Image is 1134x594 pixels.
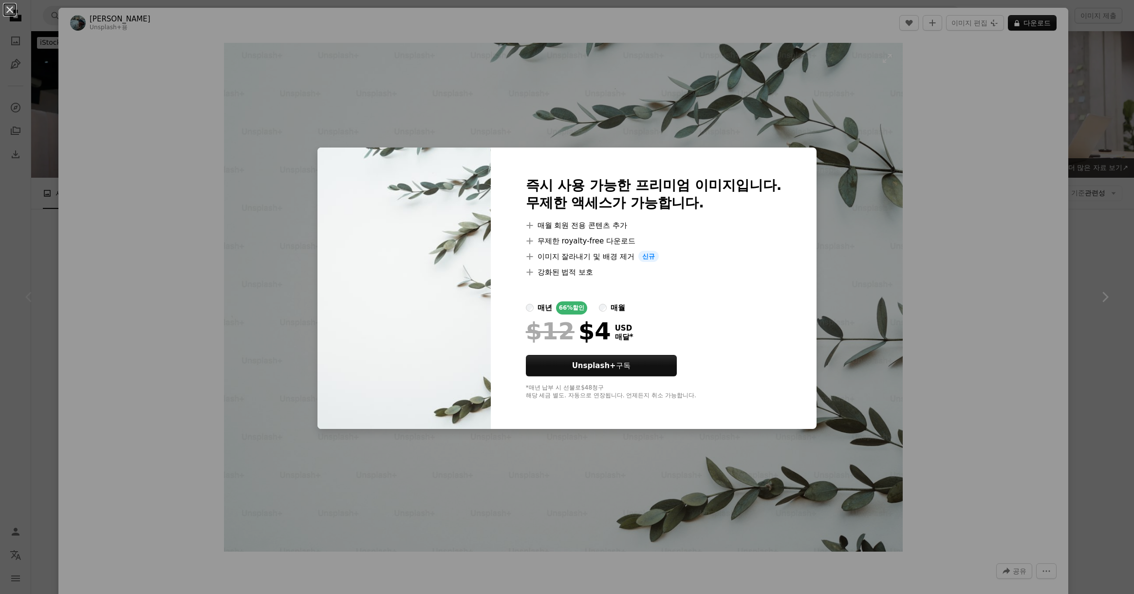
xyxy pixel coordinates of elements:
input: 매년66%할인 [526,304,534,312]
div: *매년 납부 시 선불로 $48 청구 해당 세금 별도. 자동으로 연장됩니다. 언제든지 취소 가능합니다. [526,384,782,400]
li: 강화된 법적 보호 [526,266,782,278]
div: $4 [526,318,611,344]
button: Unsplash+구독 [526,355,677,376]
div: 매년 [538,302,552,314]
li: 이미지 잘라내기 및 배경 제거 [526,251,782,262]
span: $12 [526,318,575,344]
div: 66% 할인 [556,301,588,315]
span: 신규 [638,251,659,262]
img: premium_photo-1668790459273-8d8061d35d36 [317,148,491,429]
input: 매월 [599,304,607,312]
div: 매월 [611,302,625,314]
span: USD [615,324,633,333]
li: 무제한 royalty-free 다운로드 [526,235,782,247]
li: 매월 회원 전용 콘텐츠 추가 [526,220,782,231]
h2: 즉시 사용 가능한 프리미엄 이미지입니다. 무제한 액세스가 가능합니다. [526,177,782,212]
strong: Unsplash+ [572,361,616,370]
